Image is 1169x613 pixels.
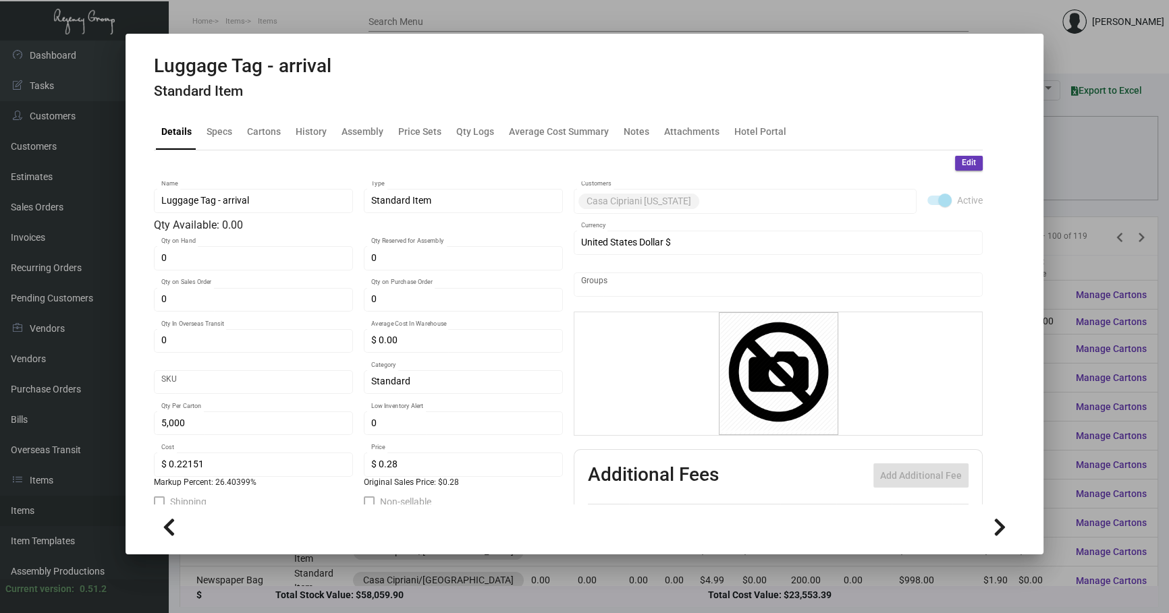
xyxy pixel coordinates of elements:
h4: Standard Item [154,83,331,100]
h2: Additional Fees [588,463,719,488]
div: Attachments [664,124,719,138]
div: Hotel Portal [734,124,786,138]
span: Edit [962,157,976,169]
div: Qty Logs [456,124,494,138]
mat-chip: Casa Cipriani [US_STATE] [578,194,699,209]
div: History [296,124,327,138]
div: Specs [207,124,232,138]
span: Active [957,192,983,208]
button: Add Additional Fee [873,463,969,488]
div: Price Sets [398,124,441,138]
span: Non-sellable [380,494,431,510]
div: Notes [624,124,649,138]
span: Add Additional Fee [880,470,962,481]
div: Average Cost Summary [509,124,609,138]
input: Add new.. [581,279,976,290]
input: Add new.. [702,196,910,206]
div: Current version: [5,582,74,596]
div: Assembly [342,124,383,138]
div: Qty Available: 0.00 [154,217,563,233]
span: Shipping [170,494,207,510]
div: Cartons [247,124,281,138]
div: 0.51.2 [80,582,107,596]
button: Edit [955,156,983,171]
div: Details [161,124,192,138]
h2: Luggage Tag - arrival [154,55,331,78]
